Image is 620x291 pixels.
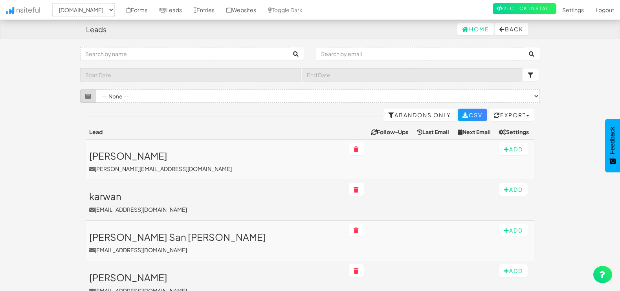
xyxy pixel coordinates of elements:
[89,246,343,254] p: [EMAIL_ADDRESS][DOMAIN_NAME]
[89,206,343,213] p: [EMAIL_ADDRESS][DOMAIN_NAME]
[86,125,346,139] th: Lead
[80,47,289,60] input: Search by name
[605,119,620,172] button: Feedback - Show survey
[489,109,534,121] button: Export
[455,125,496,139] th: Next Email
[499,143,528,155] button: Add
[493,3,556,14] a: 2-Click Install
[414,125,454,139] th: Last Email
[458,109,487,121] a: CSV
[80,68,301,82] input: Start Date
[457,23,494,35] a: Home
[302,68,523,82] input: End Date
[89,191,343,201] h3: karwan
[89,191,343,213] a: karwan[EMAIL_ADDRESS][DOMAIN_NAME]
[609,127,616,154] span: Feedback
[499,183,528,196] button: Add
[86,25,106,33] h4: Leads
[495,23,528,35] button: Back
[89,232,343,242] h3: [PERSON_NAME] San [PERSON_NAME]
[499,264,528,277] button: Add
[89,151,343,161] h3: [PERSON_NAME]
[316,47,525,60] input: Search by email
[89,232,343,254] a: [PERSON_NAME] San [PERSON_NAME][EMAIL_ADDRESS][DOMAIN_NAME]
[383,109,456,121] a: Abandons Only
[89,272,343,282] h3: [PERSON_NAME]
[368,125,414,139] th: Follow-Ups
[499,224,528,236] button: Add
[6,7,14,14] img: icon.png
[89,151,343,173] a: [PERSON_NAME][PERSON_NAME][EMAIL_ADDRESS][DOMAIN_NAME]
[496,125,534,139] th: Settings
[89,165,343,173] p: [PERSON_NAME][EMAIL_ADDRESS][DOMAIN_NAME]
